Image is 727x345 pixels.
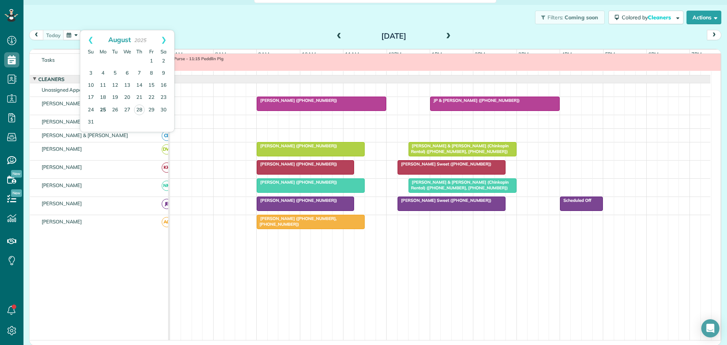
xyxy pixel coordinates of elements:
button: next [707,30,721,40]
span: [PERSON_NAME] & [PERSON_NAME] (Chinkapin Rental) ([PHONE_NUMBER], [PHONE_NUMBER]) [408,143,509,154]
div: Open Intercom Messenger [701,319,719,337]
span: NM [162,181,172,191]
span: Tasks [40,57,56,63]
span: AG [162,217,172,227]
span: Cleaners [648,14,672,21]
span: [PERSON_NAME] [40,164,84,170]
a: 6 [121,67,133,80]
span: 9am [257,51,271,57]
a: 15 [145,80,158,92]
a: 19 [109,92,121,104]
a: 20 [121,92,133,104]
h2: [DATE] [346,32,441,40]
a: 25 [97,104,109,116]
span: 7am [170,51,184,57]
span: [PERSON_NAME] ([PHONE_NUMBER]) [256,98,337,103]
span: JB [162,199,172,209]
button: prev [29,30,44,40]
span: 1pm [430,51,443,57]
span: 4pm [560,51,573,57]
span: [PERSON_NAME] Sweet ([PHONE_NUMBER]) [397,198,492,203]
span: Scheduled Off [560,198,592,203]
span: 11am [343,51,360,57]
span: Saturday [161,48,167,55]
span: Monday [100,48,106,55]
span: [PERSON_NAME] ([PHONE_NUMBER]) [256,143,337,148]
span: [PERSON_NAME] Sweet ([PHONE_NUMBER]) [397,161,492,167]
a: 5 [109,67,121,80]
span: 2pm [473,51,487,57]
a: Prev [80,30,101,49]
span: Cleaners [37,76,66,82]
span: New [11,189,22,197]
span: [PERSON_NAME] ([PHONE_NUMBER]) [256,180,337,185]
a: 22 [145,92,158,104]
span: 6pm [647,51,660,57]
span: [PERSON_NAME] [40,219,84,225]
a: 30 [158,104,170,116]
a: 8 [145,67,158,80]
span: New [11,170,22,178]
a: 28 [134,105,145,115]
span: Friday [149,48,154,55]
span: [PERSON_NAME] & [PERSON_NAME] [40,132,129,138]
a: 16 [158,80,170,92]
a: 13 [121,80,133,92]
span: Coming soon [565,14,599,21]
a: 29 [145,104,158,116]
a: 31 [85,116,97,128]
a: Next [153,30,174,49]
a: 4 [97,67,109,80]
a: 26 [109,104,121,116]
span: 7pm [690,51,703,57]
span: Colored by [622,14,674,21]
span: [PERSON_NAME] [40,200,84,206]
span: 3pm [517,51,530,57]
span: Filters: [548,14,563,21]
span: 8am [214,51,228,57]
span: Tuesday [112,48,118,55]
span: Wednesday [123,48,131,55]
span: DW [162,144,172,155]
span: [PERSON_NAME] & [PERSON_NAME] (Chinkapin Rental) ([PHONE_NUMBER], [PHONE_NUMBER]) [408,180,509,190]
a: 2 [158,55,170,67]
a: 21 [133,92,145,104]
a: 7 [133,67,145,80]
span: CB [162,131,172,141]
a: 10 [85,80,97,92]
span: [PERSON_NAME] ([PHONE_NUMBER]) [256,161,337,167]
a: 12 [109,80,121,92]
span: [PERSON_NAME] [40,182,84,188]
a: 14 [133,80,145,92]
a: 1 [145,55,158,67]
span: Unassigned Appointments [40,87,103,93]
button: Colored byCleaners [608,11,683,24]
span: Sunday [88,48,94,55]
a: 9 [158,67,170,80]
span: [PERSON_NAME] [40,146,84,152]
span: Purse - 11:15 Peddlin Pig [170,56,224,61]
a: 24 [85,104,97,116]
span: 2025 [134,37,146,43]
span: Thursday [136,48,142,55]
a: 11 [97,80,109,92]
span: [PERSON_NAME] [40,100,84,106]
span: [PERSON_NAME] ([PHONE_NUMBER]) [256,198,337,203]
span: [PERSON_NAME] ([PHONE_NUMBER], [PHONE_NUMBER]) [256,216,337,226]
span: 10am [300,51,317,57]
span: [PERSON_NAME] [40,119,84,125]
button: today [43,30,64,40]
span: KH [162,162,172,173]
a: 17 [85,92,97,104]
a: 23 [158,92,170,104]
a: 18 [97,92,109,104]
span: 5pm [604,51,617,57]
span: 12pm [387,51,403,57]
span: JP & [PERSON_NAME] ([PHONE_NUMBER]) [430,98,520,103]
button: Actions [686,11,721,24]
a: 27 [121,104,133,116]
span: August [108,35,131,44]
a: 3 [85,67,97,80]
